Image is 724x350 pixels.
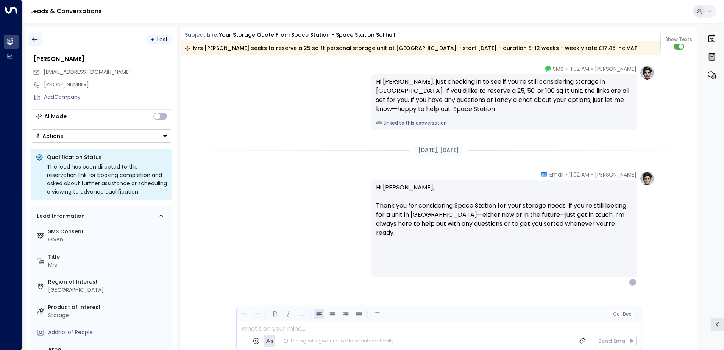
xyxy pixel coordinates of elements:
span: Cc Bcc [613,311,631,317]
label: Title [48,253,169,261]
span: Lost [157,36,168,43]
div: Mrs [PERSON_NAME] seeks to reserve a 25 sq ft personal storage unit at [GEOGRAPHIC_DATA] - start ... [185,44,638,52]
button: Cc|Bcc [610,311,634,318]
div: [DATE], [DATE] [415,145,462,156]
span: [EMAIL_ADDRESS][DOMAIN_NAME] [44,68,131,76]
div: Button group with a nested menu [31,129,172,143]
span: SMS [553,65,563,73]
span: Show Texts [665,36,692,43]
label: SMS Consent [48,228,169,236]
span: 11:02 AM [569,171,589,178]
div: Lead Information [34,212,85,220]
div: Storage [48,311,169,319]
p: Hi [PERSON_NAME], Thank you for considering Space Station for your storage needs. If you’re still... [376,183,632,247]
span: Subject Line: [185,31,218,39]
label: Region of Interest [48,278,169,286]
div: Mrs [48,261,169,269]
div: [PHONE_NUMBER] [44,81,172,89]
p: Qualification Status [47,153,167,161]
div: Your storage quote from Space Station - Space Station Solihull [219,31,395,39]
span: • [565,65,567,73]
div: [GEOGRAPHIC_DATA] [48,286,169,294]
button: Actions [31,129,172,143]
div: Actions [35,133,63,139]
a: Linked to this conversation [376,120,632,127]
span: [PERSON_NAME] [595,171,637,178]
div: AddNo. of People [48,328,169,336]
span: • [591,65,593,73]
a: Leads & Conversations [30,7,102,16]
div: AI Mode [44,112,67,120]
div: Given [48,236,169,244]
span: jrc1926@gmail.com [44,68,131,76]
img: profile-logo.png [640,171,655,186]
span: 11:02 AM [569,65,589,73]
div: The agent signature is added automatically [283,337,394,344]
span: | [620,311,622,317]
span: • [565,171,567,178]
div: • [151,33,154,46]
div: The lead has been directed to the reservation link for booking completion and asked about further... [47,162,167,196]
div: AddCompany [44,93,172,101]
label: Product of Interest [48,303,169,311]
div: J [629,278,637,286]
button: Undo [239,309,248,319]
div: [PERSON_NAME] [33,55,172,64]
span: [PERSON_NAME] [595,65,637,73]
span: • [591,171,593,178]
img: profile-logo.png [640,65,655,80]
button: Redo [252,309,262,319]
div: Hi [PERSON_NAME], just checking in to see if you’re still considering storage in [GEOGRAPHIC_DATA... [376,77,632,114]
span: Email [549,171,563,178]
